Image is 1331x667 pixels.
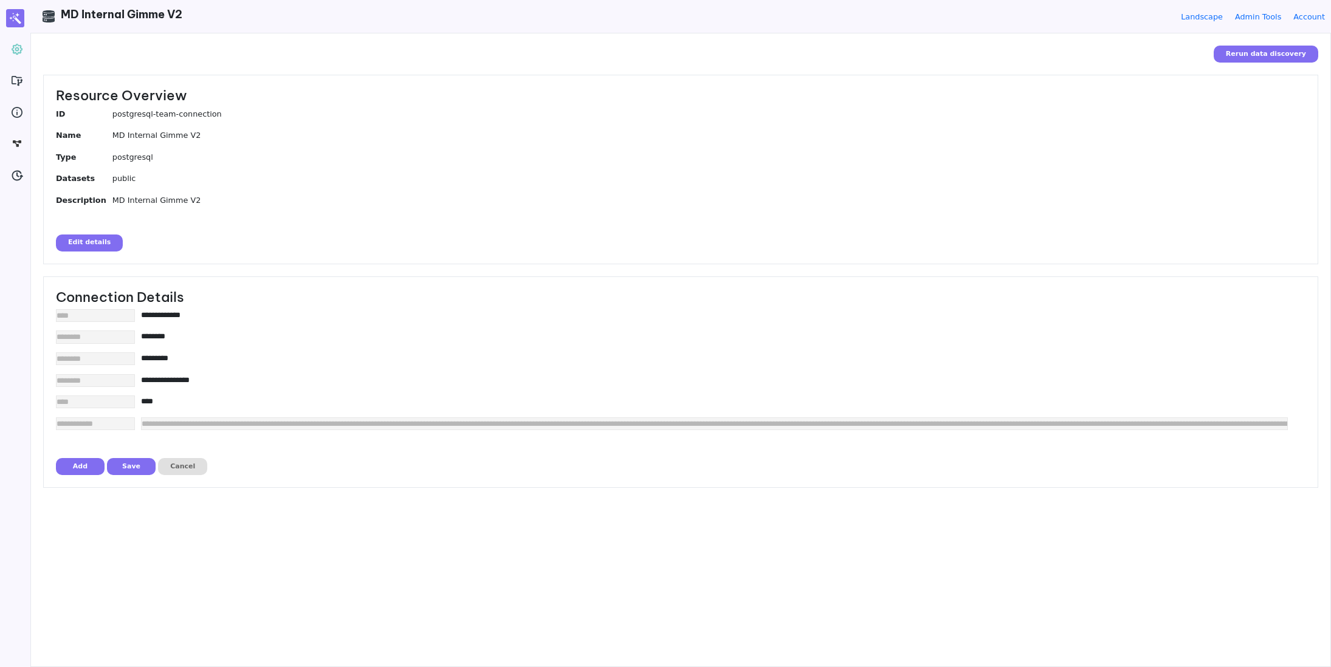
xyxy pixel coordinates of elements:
[56,352,135,365] input: edit label
[141,395,1288,407] input: edit value
[56,289,1305,306] h3: Connection Details
[56,234,123,251] button: Edit details
[112,173,1305,184] dd: public
[112,194,1305,206] dd: MD Internal Gimme V2
[141,352,1288,364] input: edit value
[112,108,1305,120] dd: postgresql-team-connection
[141,330,1288,342] input: edit value
[56,309,135,322] input: edit label
[56,151,112,167] dt: Type
[141,309,1288,321] input: edit value
[1235,11,1281,22] a: Admin Tools
[6,9,24,27] img: Magic Data logo
[112,129,1305,141] dd: MD Internal Gimme V2
[56,129,112,145] dt: Name
[107,458,156,475] button: Save
[56,330,135,343] input: edit label
[56,395,135,408] input: edit label
[56,87,1305,104] h3: Resource Overview
[158,458,207,475] button: Cancel
[56,194,112,210] dt: Description
[56,374,135,387] input: edit label
[56,108,112,124] dt: ID
[56,458,105,475] button: Add
[1293,11,1325,22] a: Account
[56,417,135,430] input: edit label
[1214,46,1318,63] button: Rerun data discovery
[141,417,1288,430] input: edit value
[1181,11,1223,22] a: Landscape
[141,374,1288,386] input: edit value
[61,7,182,21] span: MD Internal Gimme V2
[112,151,1305,163] dd: postgresql
[56,173,112,188] dt: Datasets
